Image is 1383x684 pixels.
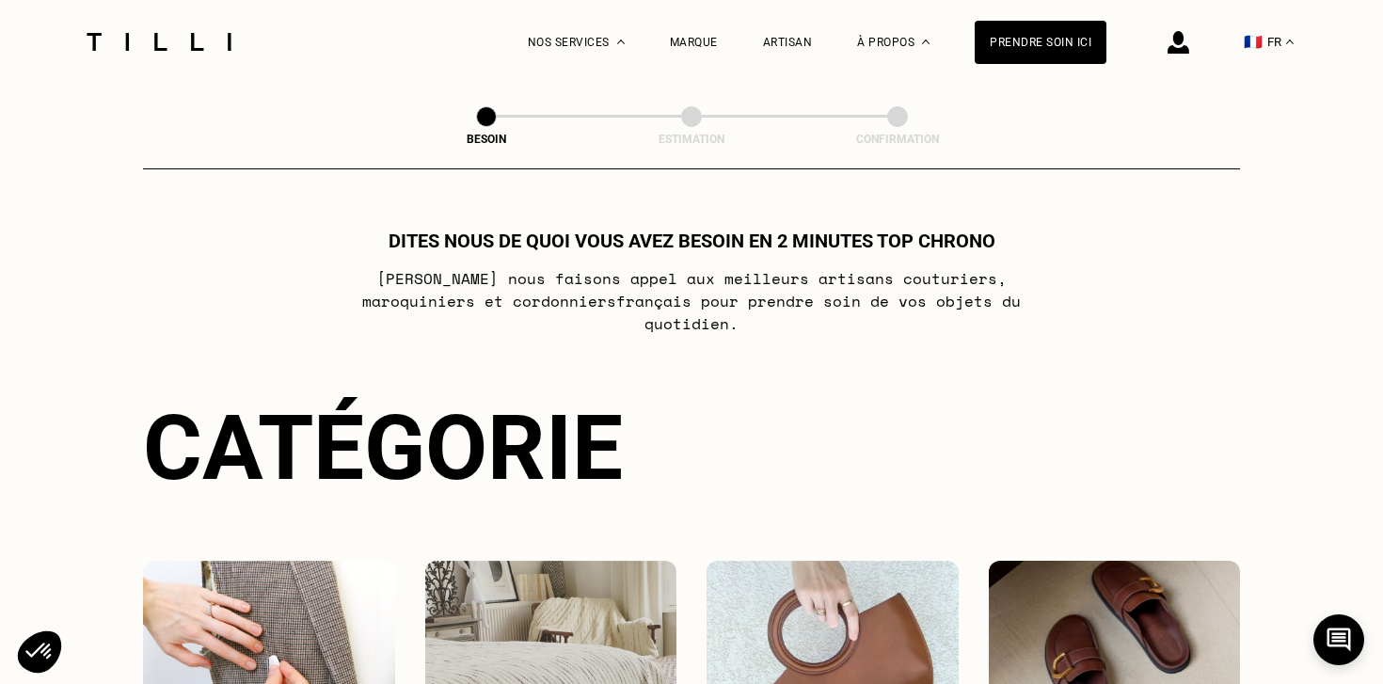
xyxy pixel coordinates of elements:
a: Prendre soin ici [975,21,1106,64]
div: Confirmation [803,133,992,146]
img: icône connexion [1168,31,1189,54]
img: Menu déroulant à propos [922,40,930,44]
div: Catégorie [143,395,1240,501]
span: 🇫🇷 [1244,33,1263,51]
div: Estimation [597,133,786,146]
div: Besoin [392,133,580,146]
p: [PERSON_NAME] nous faisons appel aux meilleurs artisans couturiers , maroquiniers et cordonniers ... [319,267,1065,335]
img: Menu déroulant [617,40,625,44]
a: Artisan [763,36,813,49]
img: Logo du service de couturière Tilli [80,33,238,51]
a: Marque [670,36,718,49]
h1: Dites nous de quoi vous avez besoin en 2 minutes top chrono [389,230,995,252]
img: menu déroulant [1286,40,1294,44]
